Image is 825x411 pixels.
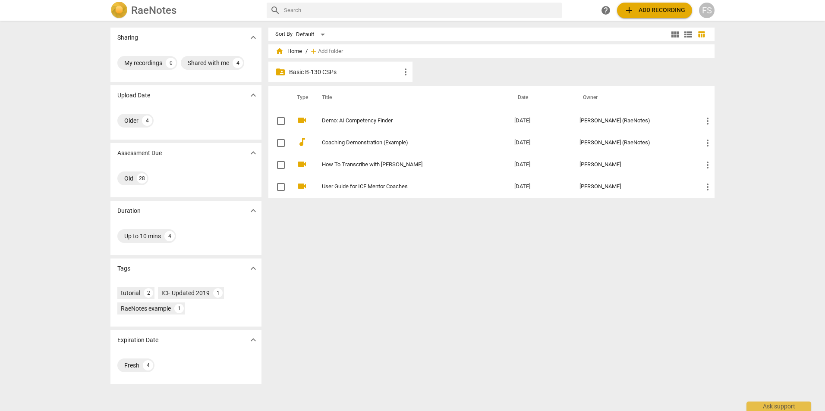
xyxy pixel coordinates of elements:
td: [DATE] [507,132,573,154]
th: Type [290,86,312,110]
span: view_module [670,29,680,40]
div: Up to 10 mins [124,232,161,240]
span: search [270,5,280,16]
td: [DATE] [507,176,573,198]
div: 0 [166,58,176,68]
input: Search [284,3,558,17]
div: Older [124,116,139,125]
div: [PERSON_NAME] (RaeNotes) [579,140,689,146]
div: 2 [144,288,153,298]
p: Tags [117,264,130,273]
button: Table view [695,28,708,41]
button: Tile view [669,28,682,41]
td: [DATE] [507,110,573,132]
a: How To Transcribe with [PERSON_NAME] [322,162,483,168]
p: Expiration Date [117,336,158,345]
span: table_chart [697,30,705,38]
div: Shared with me [188,59,229,67]
div: 28 [137,173,147,184]
div: 4 [164,231,175,241]
span: expand_more [248,90,258,100]
div: ICF Updated 2019 [161,289,210,297]
h2: RaeNotes [131,4,176,16]
p: Sharing [117,33,138,42]
div: 4 [143,360,153,371]
div: 1 [213,288,223,298]
button: Show more [247,31,260,44]
img: Logo [110,2,128,19]
p: Basic B-130 CSPs [289,68,400,77]
p: Upload Date [117,91,150,100]
span: expand_more [248,32,258,43]
button: Show more [247,262,260,275]
a: User Guide for ICF Mentor Coaches [322,184,483,190]
a: Coaching Demonstration (Example) [322,140,483,146]
a: Help [598,3,614,18]
span: audiotrack [297,137,307,147]
span: expand_more [248,205,258,216]
span: view_list [683,29,693,40]
button: FS [699,3,715,18]
div: 4 [142,115,152,126]
span: Add folder [318,48,343,55]
div: RaeNotes example [121,304,171,313]
a: Demo: AI Competency Finder [322,118,483,124]
span: more_vert [702,160,713,170]
span: / [305,48,308,55]
div: Sort By [275,31,293,37]
th: Owner [573,86,696,110]
th: Title [312,86,507,110]
span: Home [275,47,302,56]
div: Default [296,28,328,41]
div: [PERSON_NAME] [579,184,689,190]
button: Show more [247,89,260,102]
span: videocam [297,159,307,169]
button: Show more [247,204,260,217]
th: Date [507,86,573,110]
span: more_vert [702,138,713,148]
span: Add recording [624,5,685,16]
span: add [624,5,634,16]
span: add [309,47,318,56]
td: [DATE] [507,154,573,176]
button: Upload [617,3,692,18]
p: Assessment Due [117,149,162,158]
span: videocam [297,181,307,191]
div: [PERSON_NAME] (RaeNotes) [579,118,689,124]
span: expand_more [248,148,258,158]
button: Show more [247,333,260,346]
span: more_vert [702,116,713,126]
a: LogoRaeNotes [110,2,260,19]
div: 4 [233,58,243,68]
div: tutorial [121,289,140,297]
div: My recordings [124,59,162,67]
span: expand_more [248,263,258,274]
div: 1 [174,304,184,313]
span: videocam [297,115,307,125]
button: List view [682,28,695,41]
span: more_vert [702,182,713,192]
span: more_vert [400,67,411,77]
span: home [275,47,284,56]
div: Old [124,174,133,183]
span: expand_more [248,335,258,345]
span: help [601,5,611,16]
div: Ask support [746,402,811,411]
p: Duration [117,206,141,215]
button: Show more [247,146,260,159]
span: folder_shared [275,67,286,77]
div: Fresh [124,361,139,370]
div: [PERSON_NAME] [579,162,689,168]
